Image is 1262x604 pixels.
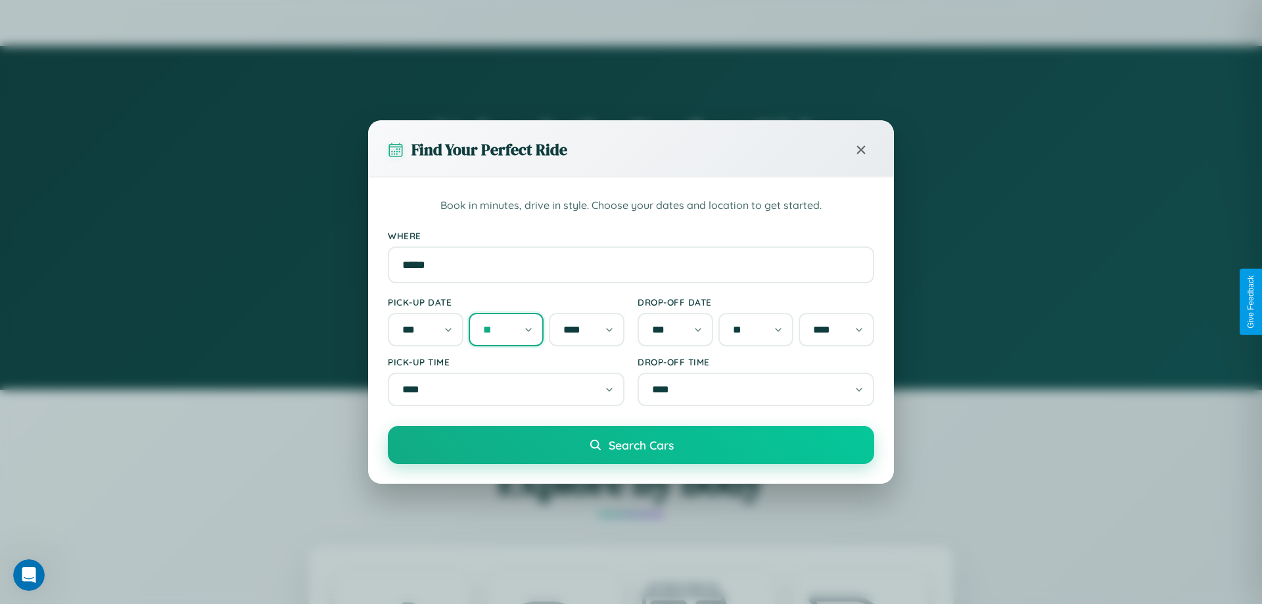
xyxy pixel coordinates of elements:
[388,356,624,367] label: Pick-up Time
[609,438,674,452] span: Search Cars
[388,426,874,464] button: Search Cars
[388,230,874,241] label: Where
[638,296,874,308] label: Drop-off Date
[388,197,874,214] p: Book in minutes, drive in style. Choose your dates and location to get started.
[411,139,567,160] h3: Find Your Perfect Ride
[638,356,874,367] label: Drop-off Time
[388,296,624,308] label: Pick-up Date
